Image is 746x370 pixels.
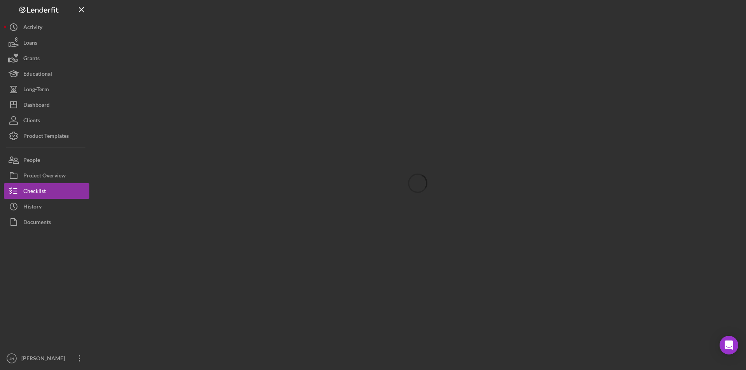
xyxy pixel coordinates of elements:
button: Activity [4,19,89,35]
div: History [23,199,42,216]
div: People [23,152,40,170]
button: Educational [4,66,89,82]
button: Clients [4,113,89,128]
div: Open Intercom Messenger [720,336,738,354]
button: People [4,152,89,168]
div: Long-Term [23,82,49,99]
div: Loans [23,35,37,52]
button: Documents [4,214,89,230]
div: Educational [23,66,52,83]
div: Activity [23,19,42,37]
button: History [4,199,89,214]
div: Grants [23,50,40,68]
div: Checklist [23,183,46,201]
button: Long-Term [4,82,89,97]
button: Grants [4,50,89,66]
button: Dashboard [4,97,89,113]
text: JH [9,356,14,361]
button: Product Templates [4,128,89,144]
div: Product Templates [23,128,69,146]
button: JH[PERSON_NAME] [4,351,89,366]
button: Project Overview [4,168,89,183]
div: Dashboard [23,97,50,115]
div: [PERSON_NAME] [19,351,70,368]
button: Checklist [4,183,89,199]
div: Project Overview [23,168,66,185]
button: Loans [4,35,89,50]
div: Clients [23,113,40,130]
div: Documents [23,214,51,232]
